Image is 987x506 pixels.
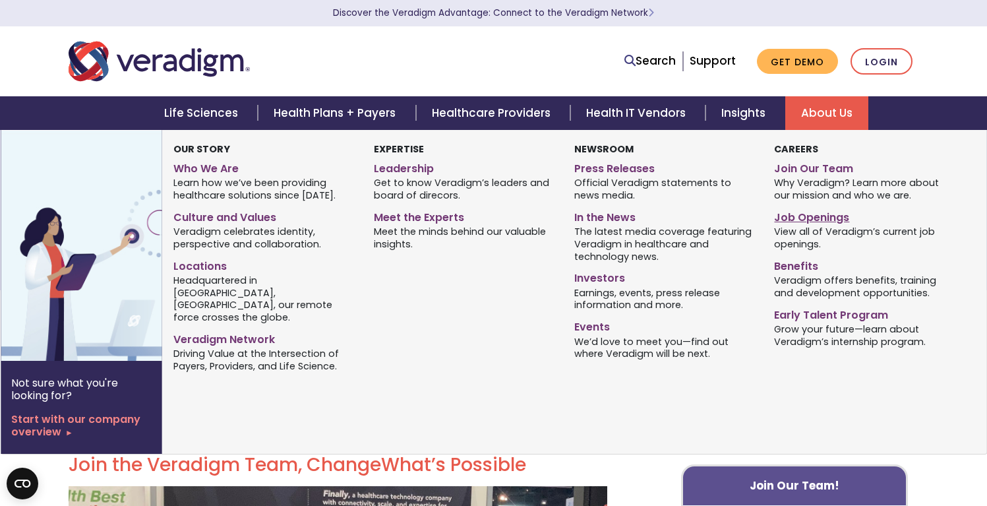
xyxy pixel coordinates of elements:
[774,225,955,251] span: View all of Veradigm’s current job openings.
[333,7,654,19] a: Discover the Veradigm Advantage: Connect to the Veradigm NetworkLearn More
[690,53,736,69] a: Support
[173,176,354,202] span: Learn how we’ve been providing healthcare solutions since [DATE].
[774,157,955,176] a: Join Our Team
[574,157,755,176] a: Press Releases
[173,157,354,176] a: Who We Are
[574,225,755,263] span: The latest media coverage featuring Veradigm in healthcare and technology news.
[173,255,354,274] a: Locations
[11,413,151,438] a: Start with our company overview
[374,206,554,225] a: Meet the Experts
[173,347,354,373] span: Driving Value at the Intersection of Payers, Providers, and Life Science.
[173,206,354,225] a: Culture and Values
[381,452,526,478] span: What’s Possible
[173,142,230,156] strong: Our Story
[851,48,912,75] a: Login
[69,454,607,476] h2: Join the Veradigm Team, Change
[574,286,755,311] span: Earnings, events, press release information and more.
[774,303,955,323] a: Early Talent Program
[774,322,955,348] span: Grow your future—learn about Veradigm’s internship program.
[574,142,634,156] strong: Newsroom
[1,130,213,361] img: Vector image of Veradigm’s Story
[574,334,755,360] span: We’d love to meet you—find out where Veradigm will be next.
[574,206,755,225] a: In the News
[774,273,955,299] span: Veradigm offers benefits, training and development opportunities.
[374,142,424,156] strong: Expertise
[574,267,755,286] a: Investors
[648,7,654,19] span: Learn More
[774,206,955,225] a: Job Openings
[574,315,755,334] a: Events
[7,468,38,499] button: Open CMP widget
[624,52,676,70] a: Search
[774,142,818,156] strong: Careers
[757,49,838,75] a: Get Demo
[750,478,839,493] strong: Join Our Team!
[173,225,354,251] span: Veradigm celebrates identity, perspective and collaboration.
[774,176,955,202] span: Why Veradigm? Learn more about our mission and who we are.
[374,225,554,251] span: Meet the minds behind our valuable insights.
[173,328,354,347] a: Veradigm Network
[416,96,570,130] a: Healthcare Providers
[374,157,554,176] a: Leadership
[11,377,151,402] p: Not sure what you're looking for?
[69,40,250,83] img: Veradigm logo
[785,96,868,130] a: About Us
[570,96,705,130] a: Health IT Vendors
[148,96,258,130] a: Life Sciences
[374,176,554,202] span: Get to know Veradigm’s leaders and board of direcors.
[258,96,415,130] a: Health Plans + Payers
[574,176,755,202] span: Official Veradigm statements to news media.
[173,273,354,323] span: Headquartered in [GEOGRAPHIC_DATA], [GEOGRAPHIC_DATA], our remote force crosses the globe.
[774,255,955,274] a: Benefits
[705,96,785,130] a: Insights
